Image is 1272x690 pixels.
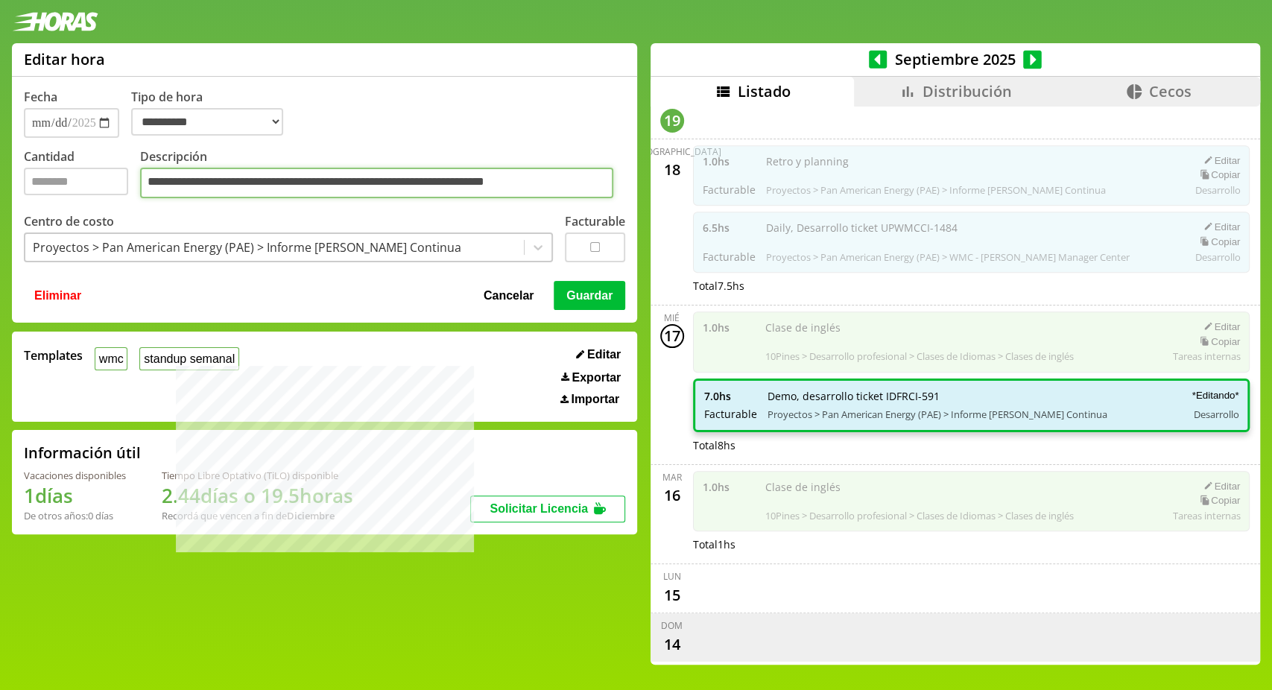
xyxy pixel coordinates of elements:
[12,12,98,31] img: logotipo
[24,482,126,509] h1: 1 días
[140,168,613,199] textarea: Descripción
[95,347,127,370] button: wmc
[24,49,105,69] h1: Editar hora
[571,393,619,406] span: Importar
[662,471,682,484] div: mar
[623,145,721,158] div: [DEMOGRAPHIC_DATA]
[24,168,128,195] input: Cantidad
[140,148,625,203] label: Descripción
[663,570,681,583] div: lun
[572,347,625,362] button: Editar
[660,324,684,348] div: 17
[587,348,621,361] span: Editar
[554,281,625,309] button: Guardar
[660,158,684,182] div: 18
[660,632,684,656] div: 14
[139,347,238,370] button: standup semanal
[162,469,353,482] div: Tiempo Libre Optativo (TiLO) disponible
[661,619,683,632] div: dom
[693,537,1250,551] div: Total 1 hs
[162,509,353,522] div: Recordá que vencen a fin de
[24,509,126,522] div: De otros años: 0 días
[24,89,57,105] label: Fecha
[651,107,1260,662] div: scrollable content
[923,81,1012,101] span: Distribución
[693,438,1250,452] div: Total 8 hs
[131,108,283,136] select: Tipo de hora
[131,89,295,138] label: Tipo de hora
[470,496,625,522] button: Solicitar Licencia
[24,148,140,203] label: Cantidad
[24,443,141,463] h2: Información útil
[660,109,684,133] div: 19
[887,49,1023,69] span: Septiembre 2025
[664,311,680,324] div: mié
[490,502,588,515] span: Solicitar Licencia
[30,281,86,309] button: Eliminar
[24,469,126,482] div: Vacaciones disponibles
[693,279,1250,293] div: Total 7.5 hs
[660,583,684,607] div: 15
[24,347,83,364] span: Templates
[24,213,114,230] label: Centro de costo
[557,370,625,385] button: Exportar
[287,509,335,522] b: Diciembre
[565,213,625,230] label: Facturable
[33,239,461,256] div: Proyectos > Pan American Energy (PAE) > Informe [PERSON_NAME] Continua
[479,281,539,309] button: Cancelar
[738,81,791,101] span: Listado
[572,371,621,384] span: Exportar
[1149,81,1192,101] span: Cecos
[162,482,353,509] h1: 2.44 días o 19.5 horas
[660,484,684,507] div: 16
